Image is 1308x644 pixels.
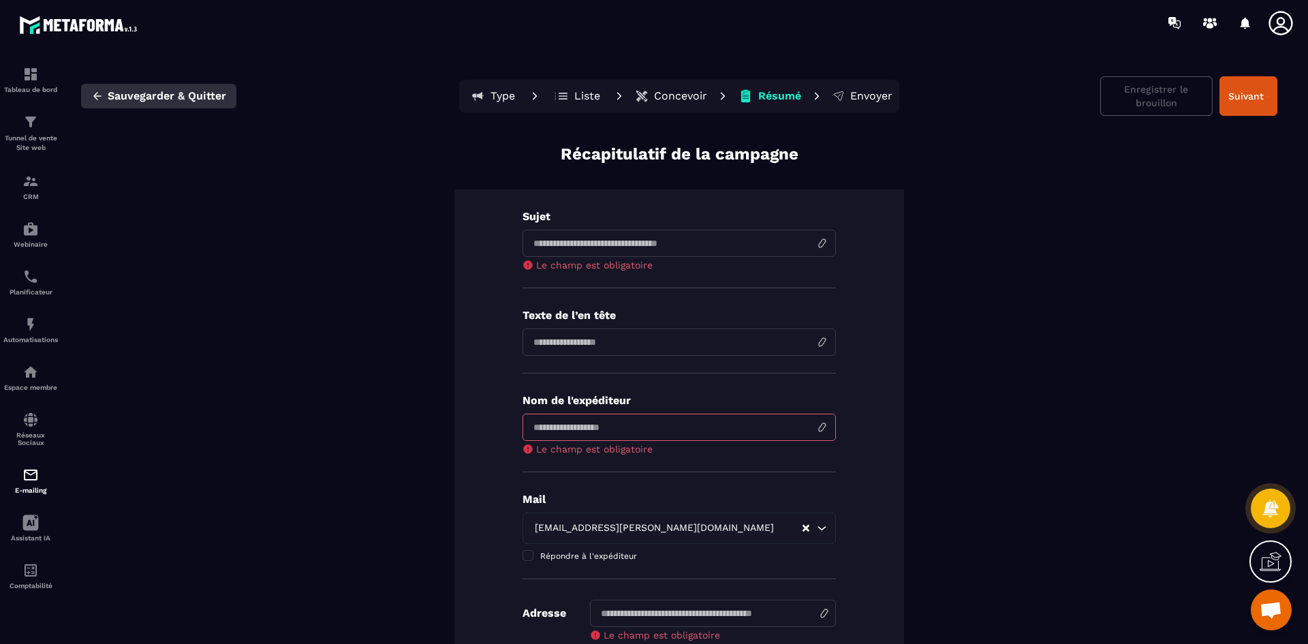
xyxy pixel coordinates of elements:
button: Sauvegarder & Quitter [81,84,236,108]
a: automationsautomationsEspace membre [3,354,58,401]
span: Le champ est obligatoire [536,444,653,455]
p: CRM [3,193,58,200]
span: Le champ est obligatoire [536,260,653,271]
span: [EMAIL_ADDRESS][PERSON_NAME][DOMAIN_NAME] [531,521,777,536]
img: automations [22,316,39,333]
p: Adresse [523,607,566,619]
img: formation [22,66,39,82]
p: E-mailing [3,487,58,494]
p: Concevoir [654,89,707,103]
img: social-network [22,412,39,428]
img: automations [22,364,39,380]
span: Le champ est obligatoire [604,630,720,641]
p: Nom de l'expéditeur [523,394,836,407]
button: Type [462,82,523,110]
p: Tableau de bord [3,86,58,93]
p: Comptabilité [3,582,58,589]
a: accountantaccountantComptabilité [3,552,58,600]
span: Sauvegarder & Quitter [108,89,226,103]
div: Ouvrir le chat [1251,589,1292,630]
p: Mail [523,493,836,506]
img: email [22,467,39,483]
img: automations [22,221,39,237]
button: Résumé [734,82,805,110]
button: Clear Selected [803,523,809,534]
a: schedulerschedulerPlanificateur [3,258,58,306]
button: Envoyer [828,82,897,110]
a: automationsautomationsAutomatisations [3,306,58,354]
input: Search for option [777,521,801,536]
img: formation [22,114,39,130]
button: Suivant [1219,76,1277,116]
a: emailemailE-mailing [3,457,58,504]
p: Texte de l’en tête [523,309,836,322]
div: Search for option [523,512,836,544]
a: Assistant IA [3,504,58,552]
a: formationformationTableau de bord [3,56,58,104]
p: Récapitulatif de la campagne [561,143,798,166]
p: Assistant IA [3,534,58,542]
img: scheduler [22,269,39,285]
p: Webinaire [3,241,58,248]
p: Liste [574,89,600,103]
a: formationformationCRM [3,163,58,211]
button: Concevoir [631,82,711,110]
button: Liste [546,82,608,110]
span: Répondre à l'expéditeur [540,551,637,561]
p: Résumé [758,89,801,103]
img: accountant [22,562,39,579]
p: Tunnel de vente Site web [3,134,58,153]
a: automationsautomationsWebinaire [3,211,58,258]
p: Type [490,89,515,103]
p: Planificateur [3,288,58,296]
p: Réseaux Sociaux [3,431,58,446]
p: Automatisations [3,336,58,343]
p: Sujet [523,210,836,223]
p: Espace membre [3,384,58,391]
img: logo [19,12,142,37]
p: Envoyer [850,89,892,103]
img: formation [22,173,39,189]
a: social-networksocial-networkRéseaux Sociaux [3,401,58,457]
a: formationformationTunnel de vente Site web [3,104,58,163]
